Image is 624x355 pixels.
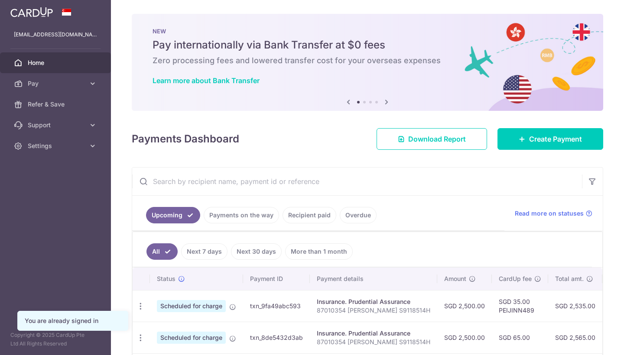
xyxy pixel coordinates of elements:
[310,268,437,290] th: Payment details
[204,207,279,223] a: Payments on the way
[317,329,430,338] div: Insurance. Prudential Assurance
[243,268,310,290] th: Payment ID
[157,274,175,283] span: Status
[437,322,492,353] td: SGD 2,500.00
[515,209,584,218] span: Read more on statuses
[25,316,121,325] div: You are already signed in
[548,322,602,353] td: SGD 2,565.00
[492,322,548,353] td: SGD 65.00
[444,274,466,283] span: Amount
[548,290,602,322] td: SGD 2,535.00
[28,58,85,67] span: Home
[146,207,200,223] a: Upcoming
[10,7,53,17] img: CardUp
[243,322,310,353] td: txn_8de5432d3ab
[14,30,97,39] p: [EMAIL_ADDRESS][DOMAIN_NAME]
[377,128,487,150] a: Download Report
[132,14,603,111] img: Bank transfer banner
[153,28,582,35] p: NEW
[153,38,582,52] h5: Pay internationally via Bank Transfer at $0 fees
[28,100,85,109] span: Refer & Save
[132,131,239,147] h4: Payments Dashboard
[157,300,226,312] span: Scheduled for charge
[529,134,582,144] span: Create Payment
[231,243,282,260] a: Next 30 days
[146,243,178,260] a: All
[340,207,377,223] a: Overdue
[181,243,227,260] a: Next 7 days
[283,207,336,223] a: Recipient paid
[555,274,584,283] span: Total amt.
[132,168,582,195] input: Search by recipient name, payment id or reference
[153,76,260,85] a: Learn more about Bank Transfer
[243,290,310,322] td: txn_9fa49abc593
[317,297,430,306] div: Insurance. Prudential Assurance
[499,274,532,283] span: CardUp fee
[497,128,603,150] a: Create Payment
[153,55,582,66] h6: Zero processing fees and lowered transfer cost for your overseas expenses
[492,290,548,322] td: SGD 35.00 PEIJINN489
[515,209,592,218] a: Read more on statuses
[28,121,85,129] span: Support
[408,134,466,144] span: Download Report
[317,338,430,346] p: 87010354 [PERSON_NAME] S9118514H
[157,332,226,344] span: Scheduled for charge
[437,290,492,322] td: SGD 2,500.00
[285,243,353,260] a: More than 1 month
[28,142,85,150] span: Settings
[317,306,430,315] p: 87010354 [PERSON_NAME] S9118514H
[28,79,85,88] span: Pay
